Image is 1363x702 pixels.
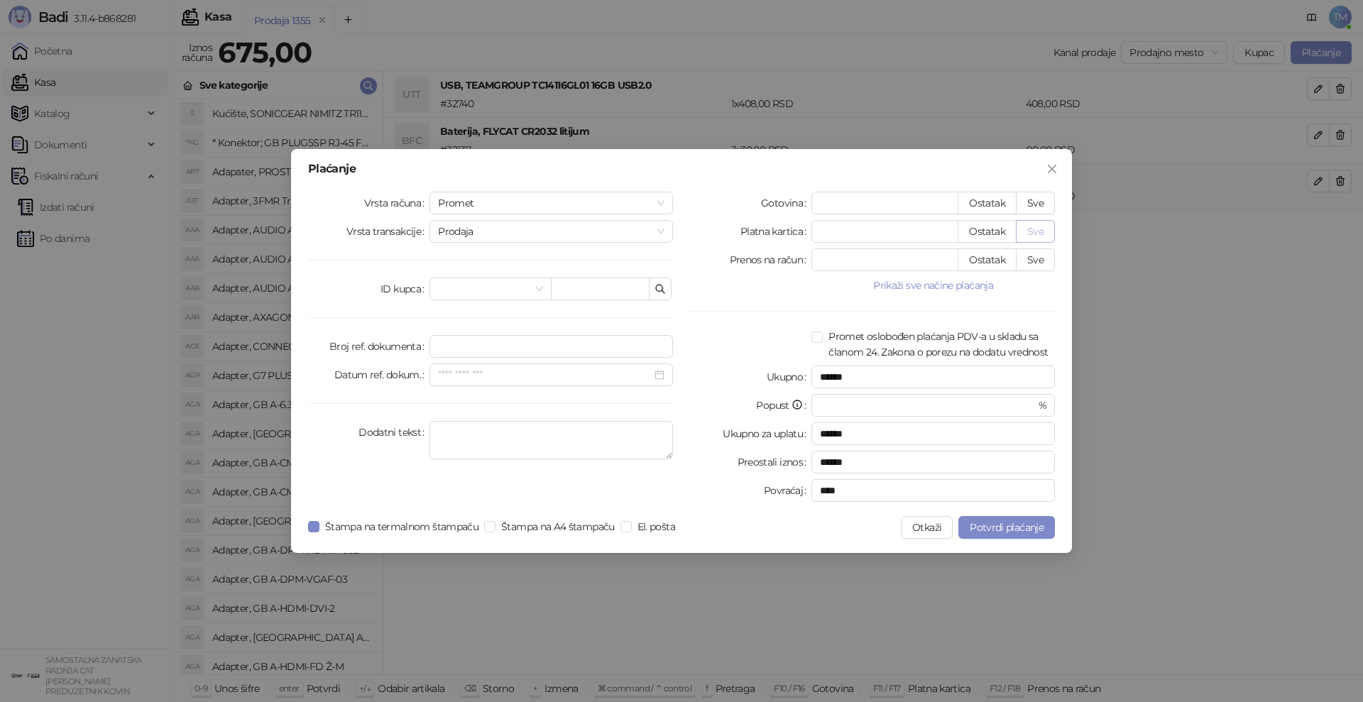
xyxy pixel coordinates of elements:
label: Ukupno [767,366,812,388]
span: Promet oslobođen plaćanja PDV-a u skladu sa članom 24. Zakona o porezu na dodatu vrednost [823,329,1055,360]
span: Potvrdi plaćanje [970,521,1044,534]
label: Vrsta transakcije [346,220,430,243]
button: Sve [1016,248,1055,271]
button: Otkaži [901,516,953,539]
label: Preostali iznos [738,451,812,473]
input: Datum ref. dokum. [438,367,652,383]
span: Štampa na A4 štampaču [496,519,620,534]
label: Prenos na račun [730,248,812,271]
button: Ostatak [958,192,1017,214]
button: Ostatak [958,220,1017,243]
textarea: Dodatni tekst [429,421,673,459]
button: Sve [1016,192,1055,214]
label: Povraćaj [764,479,811,502]
label: ID kupca [381,278,429,300]
label: Platna kartica [740,220,811,243]
button: Sve [1016,220,1055,243]
span: El. pošta [632,519,681,534]
label: Dodatni tekst [358,421,429,444]
label: Ukupno za uplatu [723,422,811,445]
label: Broj ref. dokumenta [329,335,429,358]
label: Vrsta računa [364,192,430,214]
button: Prikaži sve načine plaćanja [811,277,1055,294]
input: Broj ref. dokumenta [429,335,673,358]
span: Zatvori [1041,163,1063,175]
span: close [1046,163,1058,175]
button: Potvrdi plaćanje [958,516,1055,539]
span: Štampa na termalnom štampaču [319,519,484,534]
span: Prodaja [438,221,664,242]
label: Popust [756,394,811,417]
label: Datum ref. dokum. [334,363,430,386]
input: Popust [820,395,1035,416]
button: Ostatak [958,248,1017,271]
div: Plaćanje [308,163,1055,175]
label: Gotovina [761,192,811,214]
button: Close [1041,158,1063,180]
span: Promet [438,192,664,214]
